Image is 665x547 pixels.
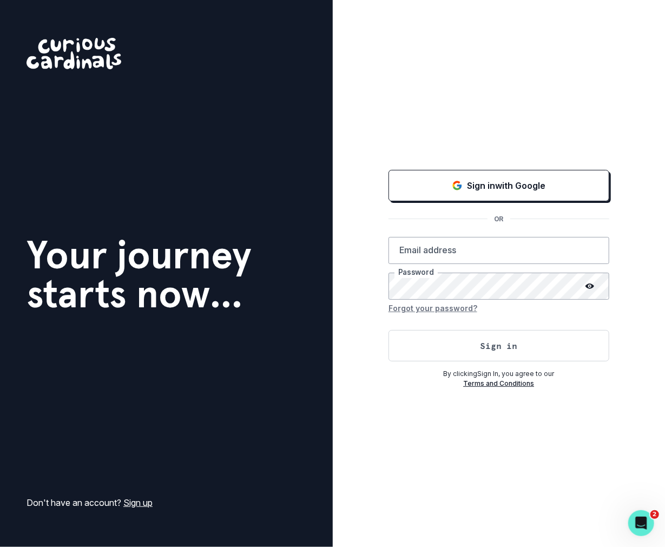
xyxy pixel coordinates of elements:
[123,497,153,508] a: Sign up
[389,369,609,379] p: By clicking Sign In , you agree to our
[27,235,252,313] h1: Your journey starts now...
[628,510,654,536] iframe: Intercom live chat
[463,379,534,387] a: Terms and Conditions
[467,179,545,192] p: Sign in with Google
[389,300,477,317] button: Forgot your password?
[27,496,153,509] p: Don't have an account?
[650,510,659,519] span: 2
[488,214,510,224] p: OR
[27,38,121,69] img: Curious Cardinals Logo
[389,170,609,201] button: Sign in with Google (GSuite)
[389,330,609,361] button: Sign in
